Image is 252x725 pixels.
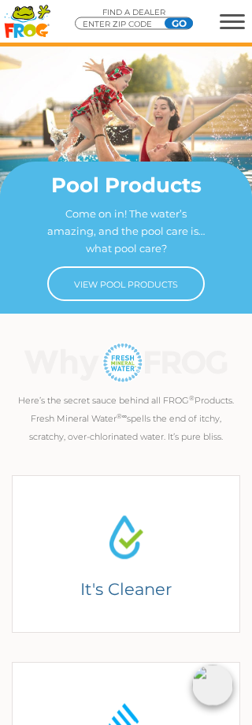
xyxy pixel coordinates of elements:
p: Find A Dealer [75,8,193,17]
h2: Pool Products [43,175,209,198]
h4: It's Cleaner [24,580,228,601]
img: openIcon [192,665,233,706]
sup: ®∞ [117,413,127,421]
p: Come on in! The water’s amazing, and the pool care is… what pool care? [43,206,209,258]
input: GO [165,18,193,29]
input: Zip Code Form [81,18,176,31]
sup: ® [189,395,195,403]
a: View Pool Products [47,267,205,302]
img: Why Frog [16,342,236,385]
button: MENU [220,14,245,29]
p: Here’s the secret sauce behind all FROG Products. Fresh Mineral Water spells the end of itchy, sc... [16,392,236,447]
img: Water Drop Icon [97,509,155,567]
